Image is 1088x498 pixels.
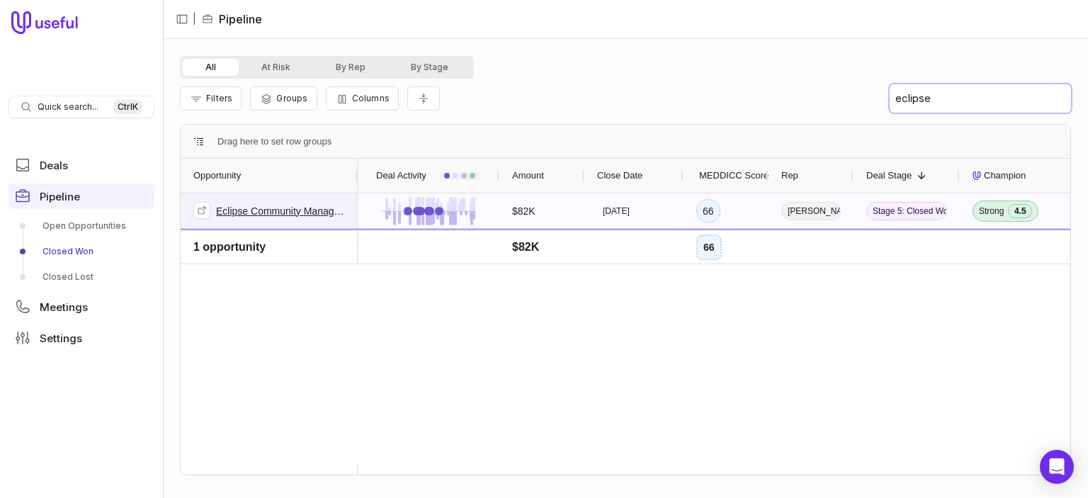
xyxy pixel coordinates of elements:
input: Press "/" to search within cells... [890,84,1071,113]
button: By Stage [388,59,471,76]
button: By Rep [313,59,388,76]
span: Columns [352,93,390,103]
a: Closed Lost [8,266,154,288]
button: Filter Pipeline [180,86,242,111]
span: MEDDICC Score [699,167,769,184]
div: Open Intercom Messenger [1040,450,1074,484]
span: Close Date [597,167,642,184]
span: Groups [276,93,307,103]
div: Row Groups [217,133,331,150]
span: | [193,11,196,28]
a: Eclipse Community Management - Nationals [216,203,345,220]
span: Settings [40,333,82,344]
span: Quick search... [38,101,98,113]
a: Closed Won [8,240,154,263]
kbd: Ctrl K [113,100,142,114]
a: Pipeline [8,183,154,209]
span: [PERSON_NAME] [781,202,841,220]
a: Settings [8,325,154,351]
span: Drag here to set row groups [217,133,331,150]
span: Amount [512,167,544,184]
button: Group Pipeline [250,86,317,111]
span: Deal Activity [376,167,426,184]
span: Deal Stage [866,167,912,184]
span: 4.5 [1008,204,1032,218]
span: $82K [512,203,535,220]
span: Champion [984,167,1026,184]
button: Collapse sidebar [171,9,193,30]
div: Pipeline submenu [8,215,154,288]
div: MEDDICC Score [696,159,756,193]
button: Collapse all rows [407,86,440,111]
button: At Risk [239,59,313,76]
span: Meetings [40,302,88,312]
span: Stage 5: Closed Won [866,202,947,220]
time: [DATE] [603,205,630,217]
span: Rep [781,167,798,184]
button: All [183,59,239,76]
span: Filters [206,93,232,103]
a: Open Opportunities [8,215,154,237]
div: 66 [696,199,720,223]
span: Deals [40,160,68,171]
li: Pipeline [202,11,262,28]
span: Opportunity [193,167,241,184]
span: Strong [979,205,1004,217]
button: Columns [326,86,399,111]
a: Meetings [8,294,154,319]
span: Pipeline [40,191,80,202]
a: Deals [8,152,154,178]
